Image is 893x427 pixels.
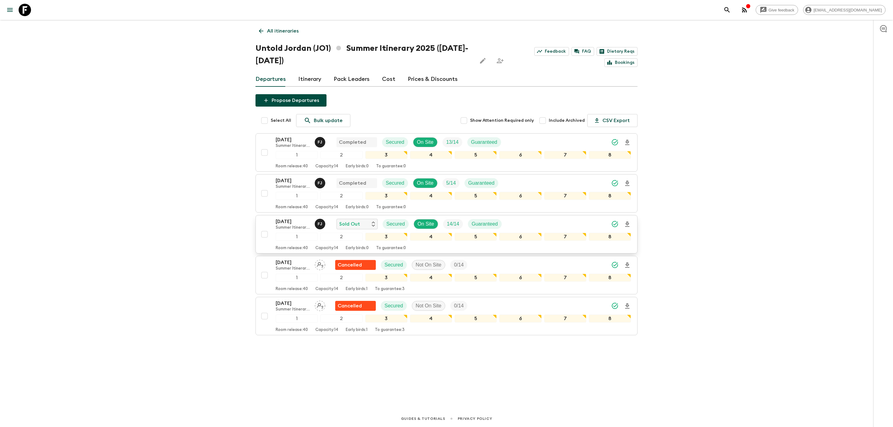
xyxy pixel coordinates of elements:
h1: Untold Jordan (JO1) Summer Itinerary 2025 ([DATE]-[DATE]) [255,42,472,67]
svg: Download Onboarding [624,180,631,187]
p: Bulk update [314,117,343,124]
a: Itinerary [298,72,321,87]
p: On Site [417,179,433,187]
span: [EMAIL_ADDRESS][DOMAIN_NAME] [810,8,885,12]
div: [EMAIL_ADDRESS][DOMAIN_NAME] [803,5,886,15]
a: Departures [255,72,286,87]
p: Secured [386,139,404,146]
div: Secured [382,178,408,188]
div: 2 [320,274,362,282]
div: Secured [382,137,408,147]
span: Fadi Jaber [315,139,327,144]
p: On Site [417,139,433,146]
a: Bookings [604,58,638,67]
p: Room release: 40 [276,287,308,292]
a: Privacy Policy [458,415,492,422]
p: Secured [384,261,403,269]
div: 1 [276,315,318,323]
p: Room release: 40 [276,246,308,251]
div: Flash Pack cancellation [335,260,376,270]
p: Secured [384,302,403,310]
div: Secured [381,301,407,311]
div: 4 [410,192,452,200]
svg: Synced Successfully [611,261,619,269]
div: 3 [365,151,407,159]
button: Edit this itinerary [477,55,489,67]
p: Early birds: 0 [346,205,369,210]
p: Not On Site [416,302,442,310]
button: [DATE]Summer Itinerary 2025 ([DATE]-[DATE])Assign pack leaderFlash Pack cancellationSecuredNot On... [255,297,638,335]
div: 8 [589,151,631,159]
div: 4 [410,233,452,241]
div: 2 [320,315,362,323]
div: 4 [410,151,452,159]
div: 2 [320,192,362,200]
span: Fadi Jaber [315,221,327,226]
p: Secured [386,179,404,187]
p: Completed [339,179,366,187]
div: 3 [365,233,407,241]
div: Trip Fill [442,137,462,147]
span: Share this itinerary [494,55,506,67]
p: Sold Out [339,220,360,228]
div: 2 [320,151,362,159]
div: 3 [365,315,407,323]
div: 7 [544,151,586,159]
div: Trip Fill [443,219,463,229]
p: Guaranteed [471,139,497,146]
div: 5 [455,233,497,241]
div: Secured [381,260,407,270]
p: On Site [418,220,434,228]
div: 8 [589,233,631,241]
div: 6 [499,192,541,200]
div: 5 [455,274,497,282]
a: Feedback [534,47,569,56]
div: On Site [414,219,438,229]
p: All itineraries [267,27,299,35]
div: 4 [410,274,452,282]
div: Trip Fill [442,178,460,188]
p: Capacity: 14 [315,246,338,251]
div: 8 [589,315,631,323]
p: Cancelled [338,261,362,269]
p: Guaranteed [468,179,495,187]
svg: Synced Successfully [611,220,619,228]
div: 1 [276,151,318,159]
p: Capacity: 14 [315,328,338,332]
svg: Synced Successfully [611,302,619,310]
button: [DATE]Summer Itinerary 2025 ([DATE]-[DATE])Fadi JaberCompletedSecuredOn SiteTrip FillGuaranteed12... [255,133,638,172]
p: Summer Itinerary 2025 ([DATE]-[DATE]) [276,143,310,148]
p: To guarantee: 0 [376,246,406,251]
span: Assign pack leader [315,262,325,266]
p: To guarantee: 3 [375,328,405,332]
p: Capacity: 14 [315,205,338,210]
div: 5 [455,192,497,200]
button: menu [4,4,16,16]
svg: Synced Successfully [611,139,619,146]
p: 14 / 14 [447,220,459,228]
div: 6 [499,274,541,282]
p: Early birds: 1 [346,287,367,292]
p: Room release: 40 [276,328,308,332]
a: Dietary Reqs [597,47,638,56]
p: Secured [386,220,405,228]
a: FAQ [571,47,594,56]
button: FJ [315,219,327,229]
div: 3 [365,274,407,282]
div: Secured [383,219,409,229]
p: Room release: 40 [276,205,308,210]
svg: Synced Successfully [611,179,619,187]
p: F J [318,222,322,227]
div: 6 [499,151,541,159]
button: [DATE]Summer Itinerary 2025 ([DATE]-[DATE])Fadi JaberSold OutSecuredOn SiteTrip FillGuaranteed123... [255,215,638,253]
div: Trip Fill [450,260,467,270]
p: Summer Itinerary 2025 ([DATE]-[DATE]) [276,225,310,230]
div: 1 [276,274,318,282]
p: Completed [339,139,366,146]
span: Fadi Jaber [315,180,327,185]
div: 5 [455,315,497,323]
p: [DATE] [276,259,310,266]
span: Include Archived [549,117,585,124]
svg: Download Onboarding [624,262,631,269]
svg: Download Onboarding [624,221,631,228]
